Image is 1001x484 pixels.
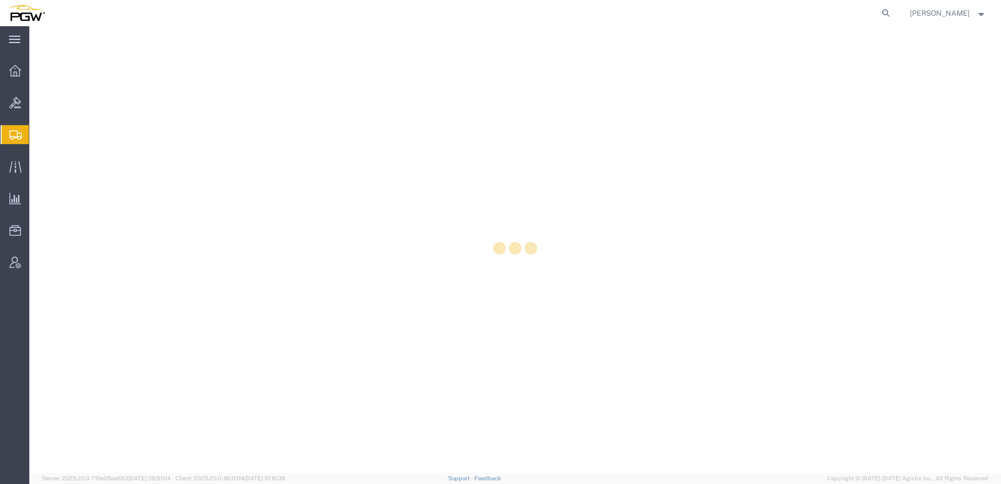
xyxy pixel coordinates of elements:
a: Feedback [474,475,501,481]
span: Copyright © [DATE]-[DATE] Agistix Inc., All Rights Reserved [827,474,988,483]
span: Amber Hickey [910,7,970,19]
span: Server: 2025.20.0-710e05ee653 [42,475,171,481]
span: [DATE] 09:51:04 [128,475,171,481]
a: Support [448,475,474,481]
img: logo [7,5,45,21]
span: Client: 2025.20.0-8b113f4 [175,475,285,481]
button: [PERSON_NAME] [909,7,987,19]
span: [DATE] 10:16:38 [244,475,285,481]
